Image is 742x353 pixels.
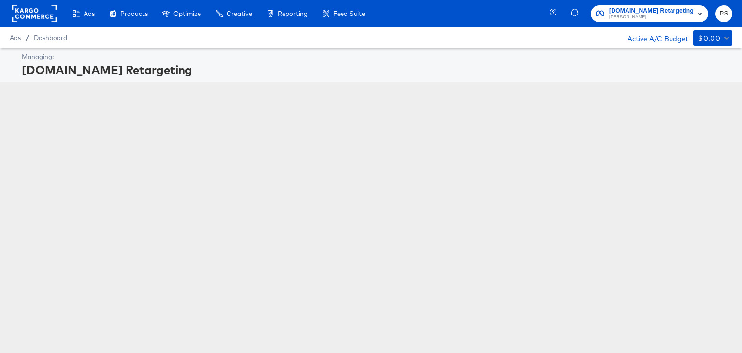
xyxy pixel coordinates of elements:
div: [DOMAIN_NAME] Retargeting [22,61,730,78]
div: Active A/C Budget [617,30,688,45]
span: Feed Suite [333,10,365,17]
button: $0.00 [693,30,732,46]
a: Dashboard [34,34,67,42]
span: [DOMAIN_NAME] Retargeting [609,6,694,16]
span: Products [120,10,148,17]
button: [DOMAIN_NAME] Retargeting[PERSON_NAME] [591,5,708,22]
span: Ads [10,34,21,42]
span: Optimize [173,10,201,17]
button: PS [715,5,732,22]
span: Ads [84,10,95,17]
span: Creative [227,10,252,17]
span: Reporting [278,10,308,17]
span: / [21,34,34,42]
div: $0.00 [698,32,720,44]
span: [PERSON_NAME] [609,14,694,21]
div: Managing: [22,52,730,61]
span: PS [719,8,728,19]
